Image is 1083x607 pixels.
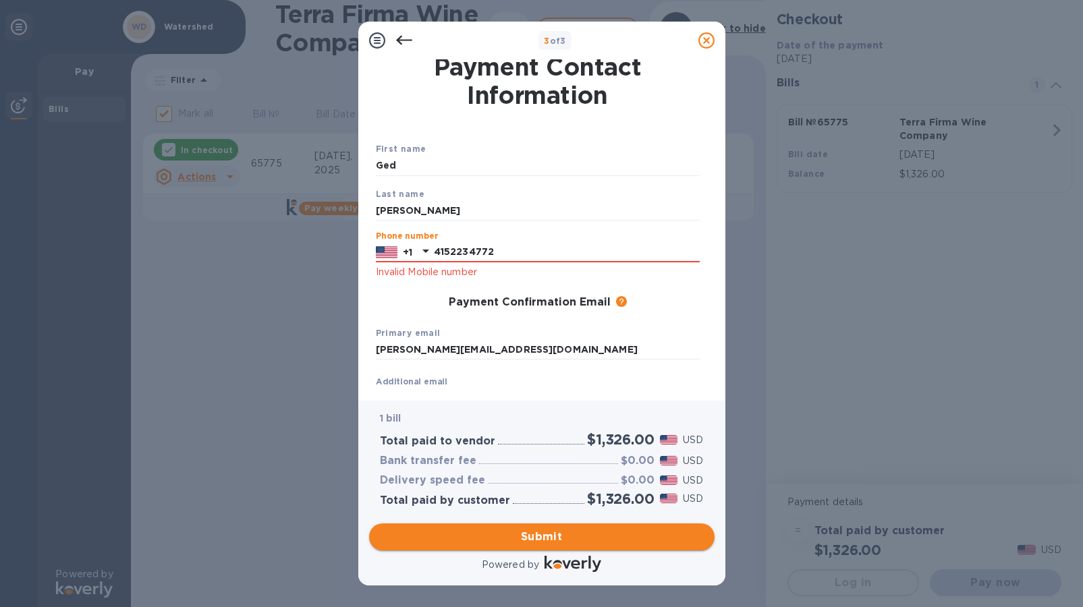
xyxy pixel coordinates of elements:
[376,264,700,280] p: Invalid Mobile number
[683,492,703,506] p: USD
[544,36,566,46] b: of 3
[660,435,678,444] img: USD
[660,494,678,503] img: USD
[376,144,426,154] b: First name
[449,296,611,309] h3: Payment Confirmation Email
[376,328,441,338] b: Primary email
[545,556,601,572] img: Logo
[544,36,549,46] span: 3
[380,435,495,448] h3: Total paid to vendor
[403,245,412,259] p: +1
[380,413,401,424] b: 1 bill
[380,455,476,467] h3: Bank transfer fee
[380,529,704,545] span: Submit
[660,475,678,485] img: USD
[376,189,425,199] b: Last name
[376,233,438,241] label: Phone number
[376,53,700,109] h1: Payment Contact Information
[376,200,700,221] input: Enter your last name
[660,456,678,465] img: USD
[376,388,599,408] input: Enter additional email
[376,378,447,386] label: Additional email
[683,454,703,468] p: USD
[621,455,655,467] h3: $0.00
[587,431,654,448] h2: $1,326.00
[621,474,655,487] h3: $0.00
[683,473,703,488] p: USD
[376,245,397,260] img: US
[376,340,700,360] input: Enter your primary name
[587,490,654,507] h2: $1,326.00
[482,558,539,572] p: Powered by
[369,523,715,550] button: Submit
[683,433,703,447] p: USD
[380,474,485,487] h3: Delivery speed fee
[376,156,700,176] input: Enter your first name
[380,494,510,507] h3: Total paid by customer
[434,242,700,262] input: Enter your phone number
